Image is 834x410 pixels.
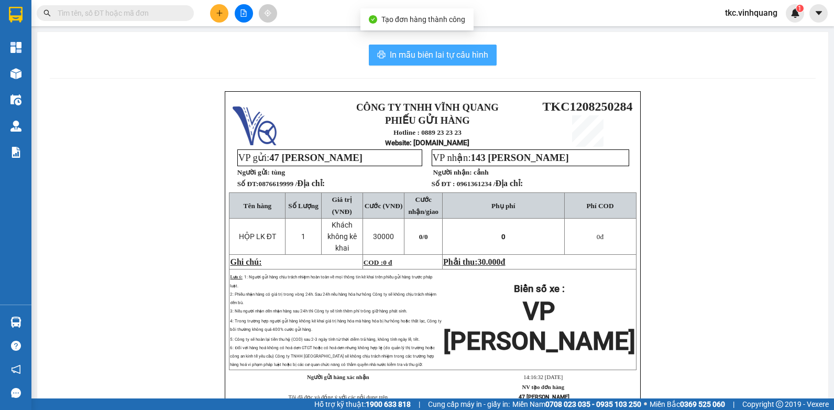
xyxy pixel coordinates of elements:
img: warehouse-icon [10,94,21,105]
span: Lưu ý: [230,275,242,279]
span: TKC1208250284 [543,100,633,113]
strong: NV tạo đơn hàng [522,384,564,390]
button: plus [210,4,228,23]
strong: Số ĐT : [432,180,455,188]
span: 30.000 [478,257,501,266]
span: Tôi đã đọc và đồng ý với các nội dung trên [288,394,388,400]
strong: Hotline : 0889 23 23 23 [393,128,462,136]
span: 4: Trong trường hợp người gửi hàng không kê khai giá trị hàng hóa mà hàng hóa bị hư hỏng hoặc thấ... [230,319,442,332]
img: logo [233,101,277,145]
img: dashboard-icon [10,42,21,53]
span: Số Lượng [288,202,319,210]
span: Cước (VNĐ) [365,202,403,210]
span: Miền Nam [512,398,641,410]
span: Giá trị (VNĐ) [332,196,352,215]
sup: 1 [796,5,804,12]
strong: 0708 023 035 - 0935 103 250 [545,400,641,408]
span: Phụ phí [491,202,515,210]
span: 0 [501,233,506,241]
span: 30000 [373,232,394,241]
strong: 1900 633 818 [366,400,411,408]
span: In mẫu biên lai tự cấu hình [390,48,488,61]
span: 1: Người gửi hàng chịu trách nhiệm hoàn toàn về mọi thông tin kê khai trên phiếu gửi hàng trước p... [230,275,432,288]
span: 0 đ [383,258,392,266]
strong: Biển số xe : [514,283,565,295]
span: Miền Bắc [650,398,725,410]
span: đ [597,233,603,241]
img: warehouse-icon [10,121,21,132]
span: 1 [301,232,305,241]
span: tùng [271,168,285,176]
span: search [43,9,51,17]
span: 3: Nếu người nhận đến nhận hàng sau 24h thì Công ty sẽ tính thêm phí trông giữ hàng phát sinh. [230,309,407,314]
span: Hỗ trợ kỹ thuật: [314,398,411,410]
strong: Người gửi hàng xác nhận [307,374,369,380]
span: 143 [PERSON_NAME] [471,152,569,163]
strong: CÔNG TY TNHH VĨNH QUANG [356,102,499,113]
span: question-circle [11,341,21,351]
span: Phí COD [586,202,613,210]
strong: 0369 525 060 [680,400,725,408]
span: 0 [424,233,428,241]
span: aim [264,9,271,17]
span: Website [385,139,410,147]
span: VP gửi: [238,152,363,163]
input: Tìm tên, số ĐT hoặc mã đơn [58,7,181,19]
span: caret-down [814,8,824,18]
strong: : [DOMAIN_NAME] [385,138,469,147]
span: Phải thu: [443,257,505,266]
span: Tạo đơn hàng thành công [381,15,465,24]
span: Địa chỉ: [495,179,523,188]
span: notification [11,364,21,374]
span: Khách không kê khai [327,221,357,252]
strong: Người gửi: [237,168,270,176]
img: warehouse-icon [10,317,21,328]
span: HỘP LK ĐT [239,232,276,241]
span: 0 [597,233,600,241]
span: ⚪️ [644,402,647,406]
span: message [11,388,21,398]
button: caret-down [809,4,828,23]
span: COD : [364,258,392,266]
span: VP [PERSON_NAME] [443,296,635,356]
img: solution-icon [10,147,21,158]
button: aim [259,4,277,23]
span: 47 [PERSON_NAME] [269,152,363,163]
span: | [419,398,420,410]
span: Ghi chú: [230,257,261,266]
img: logo-vxr [9,7,23,23]
button: file-add [235,4,253,23]
span: VP nhận: [433,152,569,163]
span: Cung cấp máy in - giấy in: [428,398,510,410]
strong: Người nhận: [433,168,472,176]
span: plus [216,9,223,17]
span: 0/ [419,233,428,241]
strong: PHIẾU GỬI HÀNG [385,115,470,126]
span: | [733,398,734,410]
span: copyright [776,401,783,408]
span: 14:16:32 [DATE] [523,374,563,380]
span: printer [377,50,386,60]
strong: 47 [PERSON_NAME] [519,394,569,401]
span: tkc.vinhquang [717,6,786,19]
img: icon-new-feature [791,8,800,18]
span: cảnh [474,168,489,176]
span: Cước nhận/giao [408,196,438,215]
span: 2: Phiếu nhận hàng có giá trị trong vòng 24h. Sau 24h nếu hàng hóa hư hỏng Công ty sẽ không chịu ... [230,292,436,305]
span: Tên hàng [244,202,272,210]
span: check-circle [369,15,377,24]
span: 0876619999 / [258,180,325,188]
span: 1 [798,5,802,12]
img: warehouse-icon [10,68,21,79]
span: file-add [240,9,247,17]
span: đ [501,257,506,266]
button: printerIn mẫu biên lai tự cấu hình [369,45,497,66]
strong: Số ĐT: [237,180,325,188]
span: 5: Công ty sẽ hoàn lại tiền thu hộ (COD) sau 2-3 ngày tính từ thời điểm trả hàng, không tính ngày... [230,337,435,367]
span: Địa chỉ: [297,179,325,188]
span: 0961361234 / [457,180,523,188]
